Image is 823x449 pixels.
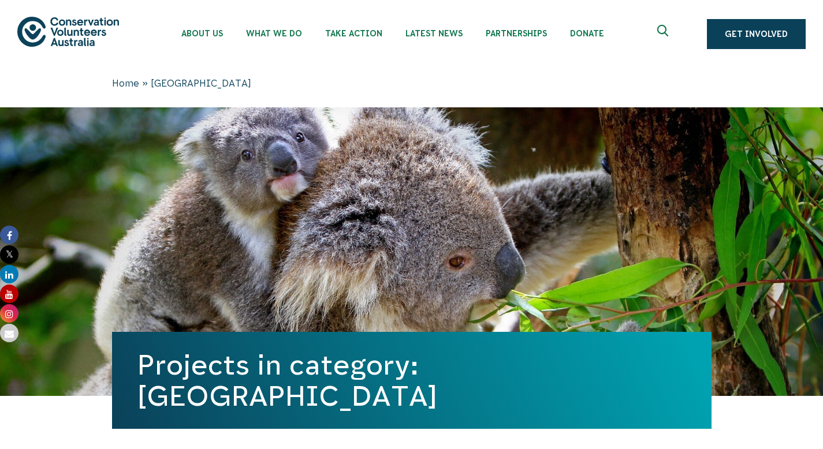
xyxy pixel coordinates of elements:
button: Expand search box Close search box [650,20,678,48]
span: Take Action [325,29,382,38]
a: Get Involved [707,19,806,49]
span: Donate [570,29,604,38]
img: logo.svg [17,17,119,46]
span: Expand search box [657,25,672,43]
h1: Projects in category: [GEOGRAPHIC_DATA] [137,349,686,411]
span: [GEOGRAPHIC_DATA] [151,78,251,88]
a: Home [112,78,139,88]
span: What We Do [246,29,302,38]
span: » [142,78,148,88]
span: About Us [181,29,223,38]
span: Partnerships [486,29,547,38]
span: Latest News [405,29,463,38]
